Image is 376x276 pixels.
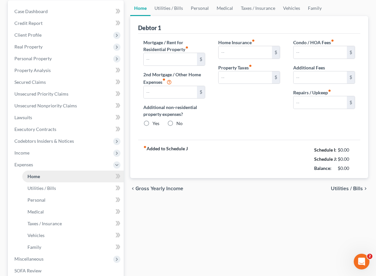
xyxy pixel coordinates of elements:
[272,71,280,84] div: $
[27,232,45,238] span: Vehicles
[22,194,124,206] a: Personal
[294,96,347,109] input: --
[331,186,363,191] span: Utilities / Bills
[304,0,326,16] a: Family
[314,147,336,153] strong: Schedule I:
[314,156,337,162] strong: Schedule J:
[294,71,347,84] input: --
[338,156,355,162] div: $0.00
[22,230,124,241] a: Vehicles
[14,256,44,262] span: Miscellaneous
[14,56,52,61] span: Personal Property
[14,138,74,144] span: Codebtors Insiders & Notices
[27,244,41,250] span: Family
[237,0,279,16] a: Taxes / Insurance
[22,218,124,230] a: Taxes / Insurance
[14,150,29,156] span: Income
[152,120,159,127] label: Yes
[14,162,33,167] span: Expenses
[14,115,32,120] span: Lawsuits
[27,197,45,203] span: Personal
[197,53,205,65] div: $
[9,6,124,17] a: Case Dashboard
[9,17,124,29] a: Credit Report
[130,0,151,16] a: Home
[130,186,135,191] i: chevron_left
[9,64,124,76] a: Property Analysis
[14,20,43,26] span: Credit Report
[347,96,355,109] div: $
[162,78,166,81] i: fiber_manual_record
[331,39,334,42] i: fiber_manual_record
[130,186,183,191] button: chevron_left Gross Yearly Income
[14,91,68,97] span: Unsecured Priority Claims
[219,71,272,84] input: --
[14,126,56,132] span: Executory Contracts
[138,24,161,32] div: Debtor 1
[338,147,355,153] div: $0.00
[176,120,183,127] label: No
[9,123,124,135] a: Executory Contracts
[9,76,124,88] a: Secured Claims
[338,165,355,172] div: $0.00
[14,67,51,73] span: Property Analysis
[22,206,124,218] a: Medical
[219,46,272,59] input: --
[367,254,372,259] span: 2
[14,268,42,273] span: SOFA Review
[347,71,355,84] div: $
[27,174,40,179] span: Home
[143,71,205,86] label: 2nd Mortgage / Other Home Expenses
[197,86,205,99] div: $
[347,46,355,59] div: $
[143,145,188,173] strong: Added to Schedule J
[22,171,124,182] a: Home
[135,186,183,191] span: Gross Yearly Income
[14,79,46,85] span: Secured Claims
[279,0,304,16] a: Vehicles
[249,64,252,67] i: fiber_manual_record
[213,0,237,16] a: Medical
[14,103,77,108] span: Unsecured Nonpriority Claims
[22,182,124,194] a: Utilities / Bills
[9,88,124,100] a: Unsecured Priority Claims
[27,221,62,226] span: Taxes / Insurance
[143,145,147,149] i: fiber_manual_record
[314,165,331,171] strong: Balance:
[27,209,44,214] span: Medical
[9,100,124,112] a: Unsecured Nonpriority Claims
[354,254,369,269] iframe: Intercom live chat
[331,186,368,191] button: Utilities / Bills chevron_right
[14,32,42,38] span: Client Profile
[252,39,255,42] i: fiber_manual_record
[272,46,280,59] div: $
[143,104,205,118] label: Additional non-residential property expenses?
[187,0,213,16] a: Personal
[143,39,205,53] label: Mortgage / Rent for Residential Property
[218,39,255,46] label: Home Insurance
[294,46,347,59] input: --
[14,9,48,14] span: Case Dashboard
[22,241,124,253] a: Family
[151,0,187,16] a: Utilities / Bills
[363,186,368,191] i: chevron_right
[9,112,124,123] a: Lawsuits
[14,44,43,49] span: Real Property
[293,64,325,71] label: Additional Fees
[27,185,56,191] span: Utilities / Bills
[293,39,334,46] label: Condo / HOA Fees
[144,53,197,65] input: --
[293,89,331,96] label: Repairs / Upkeep
[185,46,188,49] i: fiber_manual_record
[328,89,331,92] i: fiber_manual_record
[218,64,252,71] label: Property Taxes
[144,86,197,99] input: --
